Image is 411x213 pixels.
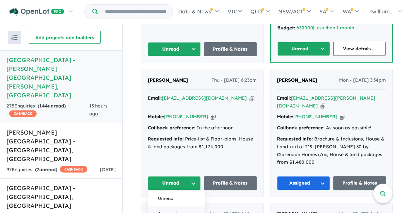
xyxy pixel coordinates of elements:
strong: Callback preference: [277,125,325,131]
strong: ( unread) [35,167,57,172]
span: CASHBACK [60,166,87,172]
button: Unread [148,176,201,190]
strong: Requested info: [277,136,313,142]
strong: Callback preference: [148,125,196,131]
span: 144 [39,103,48,109]
div: Brochure & Inclusions, House & Land <u>Lot 219: [PERSON_NAME] 30 by Clarendon Homes</u>, House & ... [277,135,386,166]
img: Openlot PRO Logo White [9,8,64,16]
a: [PHONE_NUMBER] [164,114,208,120]
img: sort.svg [11,35,18,40]
strong: Requested info: [148,136,184,142]
span: [PERSON_NAME] [148,77,188,83]
strong: Email: [148,95,162,101]
span: Thu - [DATE] 6:23pm [212,76,257,84]
span: [DATE] [100,167,116,172]
div: In the afternoon [148,124,257,132]
strong: Mobile: [148,114,164,120]
span: 7 [37,167,39,172]
a: [EMAIL_ADDRESS][DOMAIN_NAME] [162,95,247,101]
strong: ( unread) [38,103,66,109]
div: 275 Enquir ies [7,102,89,118]
a: [PERSON_NAME] [148,76,188,84]
a: Profile & Notes [204,176,257,190]
button: Unread [148,42,201,56]
button: Assigned [277,176,330,190]
a: [PHONE_NUMBER] [293,114,337,120]
h5: [PERSON_NAME][GEOGRAPHIC_DATA] - [GEOGRAPHIC_DATA] , [GEOGRAPHIC_DATA] [7,128,116,163]
div: | [277,24,385,32]
button: Copy [340,113,345,120]
strong: Budget: [277,25,295,31]
strong: Email: [277,95,291,101]
a: 630000 [297,25,313,31]
span: Mon - [DATE] 3:34pm [339,76,386,84]
a: Profile & Notes [333,176,386,190]
strong: Mobile: [277,114,293,120]
button: Copy [320,103,325,109]
h5: [GEOGRAPHIC_DATA] - [GEOGRAPHIC_DATA] , [GEOGRAPHIC_DATA] [7,184,116,210]
button: Copy [249,95,254,102]
span: [PERSON_NAME] [277,77,317,83]
input: Try estate name, suburb, builder or developer [99,5,172,19]
div: As soon as possible! [277,124,386,132]
button: Unread [148,191,205,206]
a: View details ... [333,42,386,56]
a: [EMAIL_ADDRESS][PERSON_NAME][DOMAIN_NAME] [277,95,375,109]
a: Less than 1 month [314,25,354,31]
a: Profile & Notes [204,42,257,56]
span: 13 hours ago [89,103,108,117]
div: 97 Enquir ies [7,166,87,174]
div: Price-list & Floor-plans, House & land packages from $1,174,000 [148,135,257,151]
button: Add projects and builders [29,31,101,44]
h5: [GEOGRAPHIC_DATA] - [PERSON_NAME][GEOGRAPHIC_DATA][PERSON_NAME] , [GEOGRAPHIC_DATA] [7,56,116,100]
button: Copy [211,113,216,120]
span: twilliam... [370,8,394,15]
a: [PERSON_NAME] [277,76,317,84]
button: Unread [277,42,330,56]
span: CASHBACK [9,110,37,117]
